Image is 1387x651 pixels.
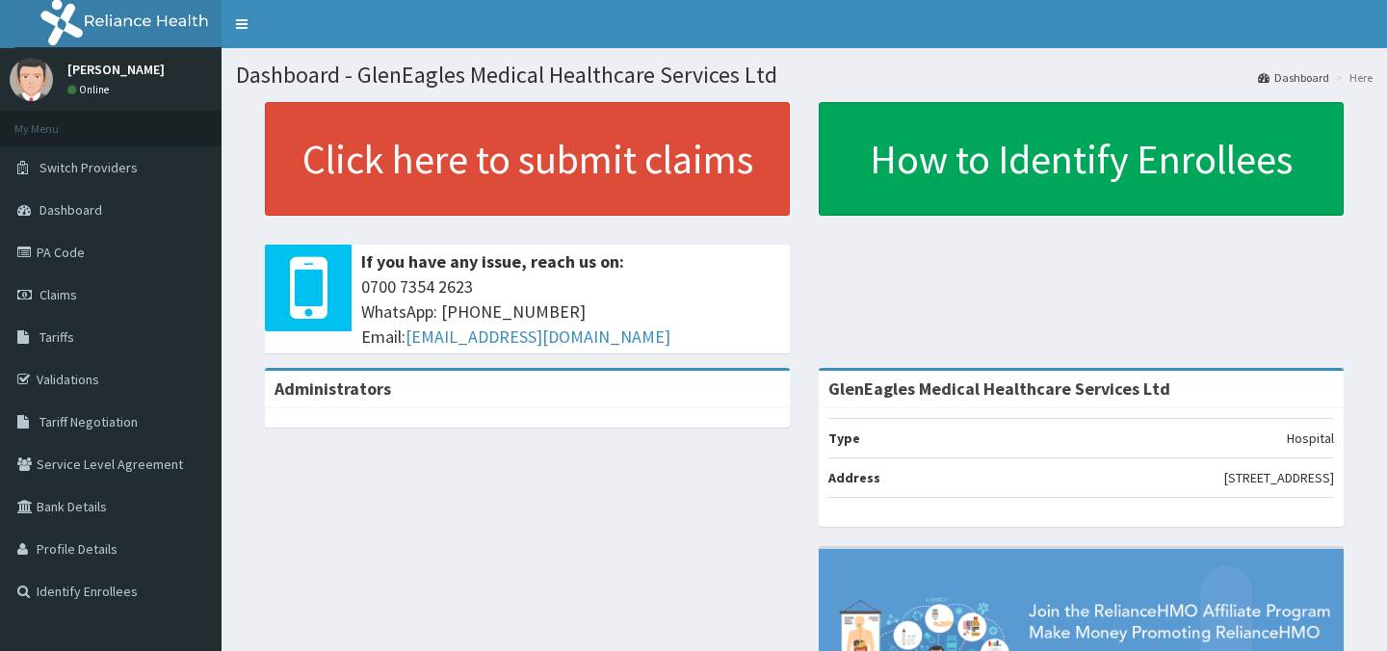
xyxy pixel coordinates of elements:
p: [PERSON_NAME] [67,63,165,76]
a: How to Identify Enrollees [819,102,1344,216]
b: If you have any issue, reach us on: [361,250,624,273]
a: Click here to submit claims [265,102,790,216]
span: Tariffs [39,328,74,346]
b: Type [828,430,860,447]
a: [EMAIL_ADDRESS][DOMAIN_NAME] [406,325,670,348]
img: User Image [10,58,53,101]
a: Dashboard [1258,69,1329,86]
p: [STREET_ADDRESS] [1224,468,1334,487]
a: Online [67,83,114,96]
span: Claims [39,286,77,303]
b: Address [828,469,880,486]
span: Dashboard [39,201,102,219]
strong: GlenEagles Medical Healthcare Services Ltd [828,378,1170,400]
h1: Dashboard - GlenEagles Medical Healthcare Services Ltd [236,63,1373,88]
li: Here [1331,69,1373,86]
span: Tariff Negotiation [39,413,138,430]
span: 0700 7354 2623 WhatsApp: [PHONE_NUMBER] Email: [361,274,780,349]
span: Switch Providers [39,159,138,176]
b: Administrators [275,378,391,400]
p: Hospital [1287,429,1334,448]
